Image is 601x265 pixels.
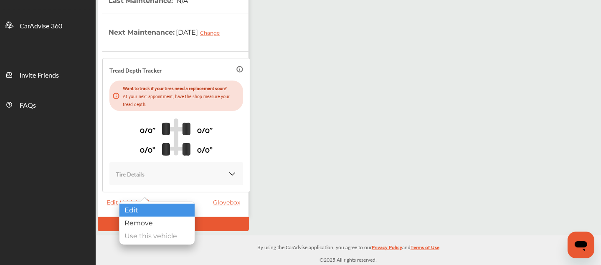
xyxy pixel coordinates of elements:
img: tire_track_logo.b900bcbc.svg [162,118,190,156]
div: Edit [119,204,195,217]
span: CarAdvise 360 [20,21,62,32]
p: Tread Depth Tracker [109,65,162,75]
a: Terms of Use [411,242,439,255]
p: Tire Details [116,169,145,179]
div: Default [98,217,249,231]
p: 0/0" [140,143,155,156]
th: Next Maintenance : [109,13,226,51]
img: KOKaJQAAAABJRU5ErkJggg== [228,170,236,178]
iframe: Button to launch messaging window [568,232,594,258]
p: 0/0" [140,123,155,136]
div: Use this vehicle [119,230,195,242]
p: By using the CarAdvise application, you agree to our and [96,242,601,251]
p: 0/0" [197,123,213,136]
p: At your next appointment, have the shop measure your tread depth. [123,92,240,108]
a: Glovebox [213,199,244,206]
span: FAQs [20,100,36,111]
a: Privacy Policy [372,242,402,255]
p: 0/0" [197,143,213,156]
div: Change [200,30,224,36]
span: [DATE] [175,22,226,43]
span: Invite Friends [20,70,59,81]
div: Remove [119,217,195,230]
p: Want to track if your tires need a replacement soon? [123,84,240,92]
span: Edit Vehicle [107,199,149,206]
